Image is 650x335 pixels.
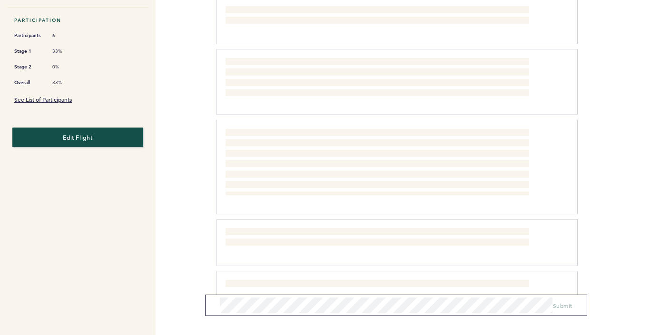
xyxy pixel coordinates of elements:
[553,301,572,310] button: Submit
[52,32,81,39] span: 6
[14,62,43,72] span: Stage 2
[226,7,529,24] span: Could we find ways to do more produced video work throughout the draft cycle as opposed to just t...
[14,96,72,103] a: See List of Participants
[226,229,523,246] span: Would like more conversation or discussion about scouting philosophy, why certain people in our g...
[226,281,458,288] span: Getting our scouts to more international events would be helpful for live viewing purposes.
[226,59,531,95] span: In the draft room, we need to stick to suggesting players on TW/E10 deals who we have covered as ...
[14,47,43,56] span: Stage 1
[52,79,81,86] span: 33%
[52,64,81,70] span: 0%
[52,48,81,55] span: 33%
[14,17,141,23] h5: Participation
[12,127,143,147] button: Edit Flight
[14,31,43,40] span: Participants
[14,78,43,87] span: Overall
[226,130,530,194] span: The new structure of the bi-weekly (or however often calls) after January was positive. It was a ...
[63,134,92,141] span: Edit Flight
[553,302,572,309] span: Submit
